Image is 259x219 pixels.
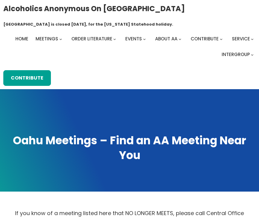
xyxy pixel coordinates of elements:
nav: Intergroup [3,35,256,59]
span: Home [15,36,28,42]
button: About AA submenu [179,38,181,40]
a: Home [15,35,28,43]
button: Contribute submenu [220,38,223,40]
button: Service submenu [251,38,254,40]
span: Meetings [36,36,58,42]
a: Contribute [3,70,51,86]
button: Events submenu [143,38,146,40]
span: Intergroup [222,51,250,58]
button: Meetings submenu [59,38,62,40]
a: Service [232,35,250,43]
a: Intergroup [222,50,250,59]
span: About AA [155,36,177,42]
a: Contribute [191,35,219,43]
span: Service [232,36,250,42]
h1: [GEOGRAPHIC_DATA] is closed [DATE], for the [US_STATE] Statehood holiday. [3,21,173,27]
button: Intergroup submenu [251,53,254,56]
button: Order Literature submenu [113,38,116,40]
a: Events [125,35,142,43]
h1: Oahu Meetings – Find an AA Meeting Near You [5,133,254,163]
a: About AA [155,35,177,43]
span: Events [125,36,142,42]
a: Meetings [36,35,58,43]
span: Order Literature [71,36,112,42]
a: Alcoholics Anonymous on [GEOGRAPHIC_DATA] [3,2,185,15]
span: Contribute [191,36,219,42]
